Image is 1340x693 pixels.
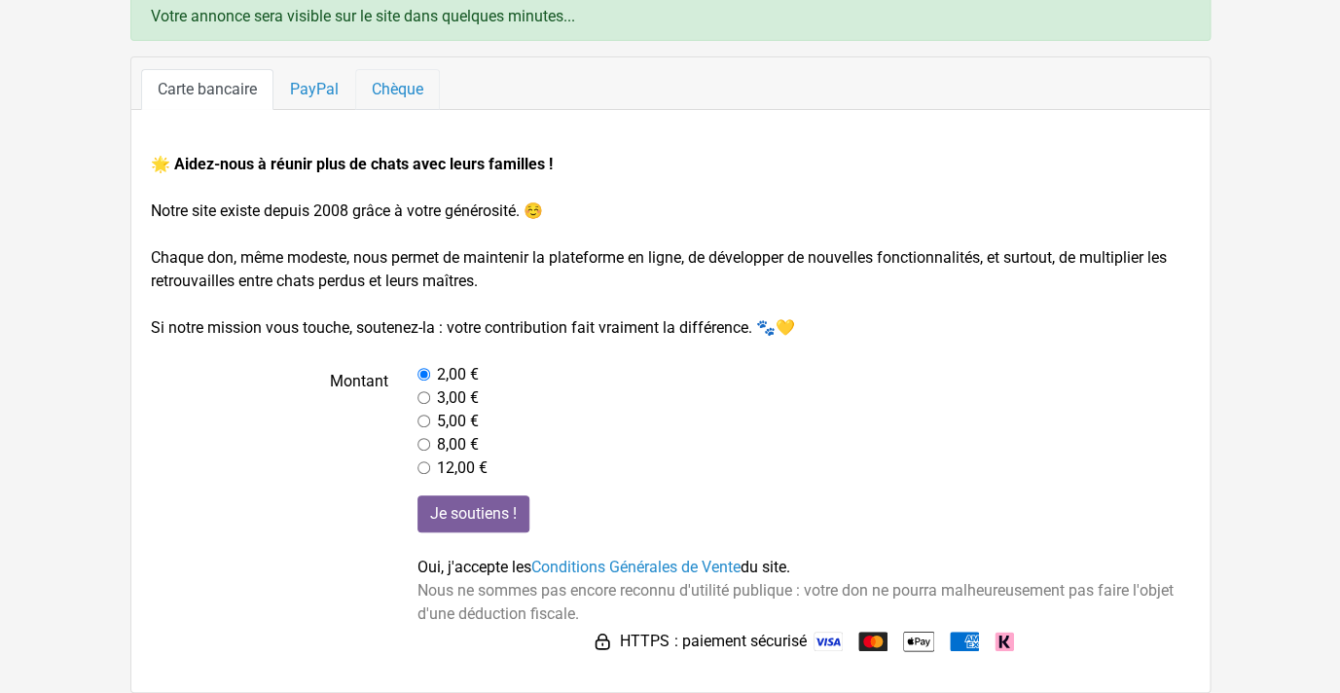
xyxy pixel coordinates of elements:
a: Conditions Générales de Vente [531,558,741,576]
label: 2,00 € [437,363,479,386]
a: PayPal [273,69,355,110]
img: Visa [814,632,843,651]
img: HTTPS : paiement sécurisé [593,632,612,651]
a: Chèque [355,69,440,110]
img: Klarna [995,632,1014,651]
img: Mastercard [858,632,887,651]
label: 5,00 € [437,410,479,433]
a: Carte bancaire [141,69,273,110]
span: Nous ne sommes pas encore reconnu d'utilité publique : votre don ne pourra malheureusement pas fa... [417,581,1174,623]
img: Apple Pay [903,626,934,657]
strong: 🌟 Aidez-nous à réunir plus de chats avec leurs familles ! [151,155,553,173]
form: Notre site existe depuis 2008 grâce à votre générosité. ☺️ Chaque don, même modeste, nous permet ... [151,153,1190,657]
input: Je soutiens ! [417,495,529,532]
label: 3,00 € [437,386,479,410]
label: Montant [136,363,404,480]
label: 12,00 € [437,456,488,480]
label: 8,00 € [437,433,479,456]
span: HTTPS : paiement sécurisé [620,630,806,653]
span: Oui, j'accepte les du site. [417,558,790,576]
img: American Express [950,632,979,651]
